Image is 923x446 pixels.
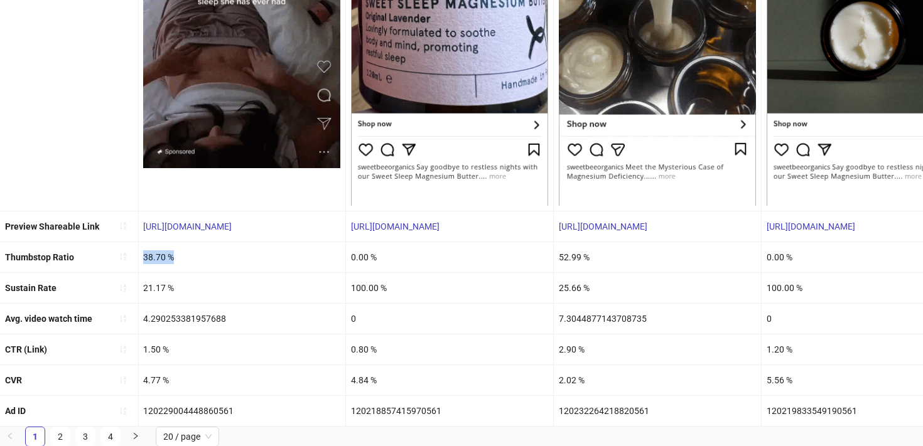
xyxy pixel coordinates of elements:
a: 4 [101,427,120,446]
div: 4.84 % [346,365,553,395]
a: [URL][DOMAIN_NAME] [351,221,440,231]
span: sort-ascending [119,314,127,323]
span: sort-ascending [119,345,127,354]
a: [URL][DOMAIN_NAME] [143,221,232,231]
div: 4.77 % [138,365,345,395]
b: CTR (Link) [5,344,47,354]
span: left [6,432,14,440]
span: sort-ascending [119,284,127,292]
a: 2 [51,427,70,446]
a: 1 [26,427,45,446]
a: [URL][DOMAIN_NAME] [767,221,855,231]
div: 38.70 % [138,242,345,272]
div: 100.00 % [346,273,553,303]
b: CVR [5,375,22,385]
span: sort-ascending [119,252,127,261]
div: 0.00 % [346,242,553,272]
div: 1.50 % [138,334,345,364]
span: right [132,432,139,440]
a: [URL][DOMAIN_NAME] [559,221,647,231]
div: 120229004448860561 [138,396,345,426]
span: 20 / page [163,427,212,446]
div: 7.3044877143708735 [554,304,761,334]
div: 2.02 % [554,365,761,395]
span: sort-ascending [119,221,127,230]
b: Thumbstop Ratio [5,252,74,262]
div: 0.80 % [346,334,553,364]
div: 21.17 % [138,273,345,303]
div: 120232264218820561 [554,396,761,426]
span: sort-ascending [119,376,127,385]
span: sort-ascending [119,406,127,415]
b: Ad ID [5,406,26,416]
b: Preview Shareable Link [5,221,99,231]
div: 2.90 % [554,334,761,364]
div: 25.66 % [554,273,761,303]
b: Avg. video watch time [5,314,92,324]
a: 3 [76,427,95,446]
div: 52.99 % [554,242,761,272]
b: Sustain Rate [5,283,57,293]
div: 4.290253381957688 [138,304,345,334]
div: 0 [346,304,553,334]
div: 120218857415970561 [346,396,553,426]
